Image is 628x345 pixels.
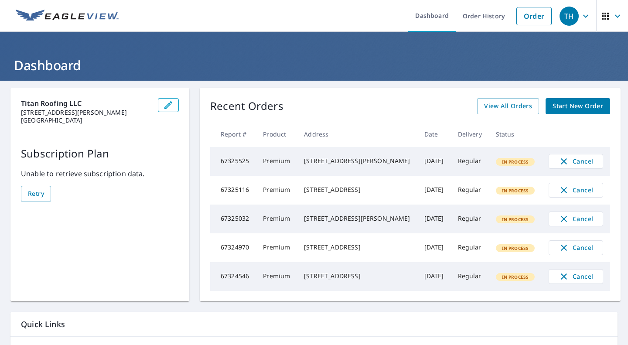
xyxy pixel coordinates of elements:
td: Premium [256,176,297,205]
p: Unable to retrieve subscription data. [21,168,179,179]
span: In Process [497,245,534,251]
td: Premium [256,262,297,291]
span: Cancel [558,214,594,224]
td: [DATE] [417,262,451,291]
p: Quick Links [21,319,607,330]
td: Premium [256,147,297,176]
p: Recent Orders [210,98,283,114]
td: Premium [256,233,297,262]
span: Retry [28,188,44,199]
button: Cancel [549,154,603,169]
td: [DATE] [417,233,451,262]
td: [DATE] [417,176,451,205]
div: TH [560,7,579,26]
div: [STREET_ADDRESS][PERSON_NAME] [304,214,410,223]
td: [DATE] [417,205,451,233]
th: Status [489,121,542,147]
span: Cancel [558,243,594,253]
td: 67324970 [210,233,256,262]
p: Titan Roofing LLC [21,98,151,109]
button: Cancel [549,212,603,226]
a: Order [516,7,552,25]
th: Report # [210,121,256,147]
td: Regular [451,147,489,176]
th: Product [256,121,297,147]
a: View All Orders [477,98,539,114]
td: [DATE] [417,147,451,176]
img: EV Logo [16,10,119,23]
span: View All Orders [484,101,532,112]
td: 67325116 [210,176,256,205]
p: [GEOGRAPHIC_DATA] [21,116,151,124]
a: Start New Order [546,98,610,114]
span: Cancel [558,185,594,195]
span: In Process [497,159,534,165]
div: [STREET_ADDRESS] [304,243,410,252]
td: Regular [451,262,489,291]
td: Regular [451,176,489,205]
span: In Process [497,274,534,280]
th: Address [297,121,417,147]
span: In Process [497,216,534,222]
span: In Process [497,188,534,194]
span: Cancel [558,271,594,282]
td: 67325032 [210,205,256,233]
td: Regular [451,205,489,233]
div: [STREET_ADDRESS][PERSON_NAME] [304,157,410,165]
button: Cancel [549,183,603,198]
p: Subscription Plan [21,146,179,161]
button: Retry [21,186,51,202]
h1: Dashboard [10,56,618,74]
td: Premium [256,205,297,233]
p: [STREET_ADDRESS][PERSON_NAME] [21,109,151,116]
span: Start New Order [553,101,603,112]
td: 67325525 [210,147,256,176]
td: Regular [451,233,489,262]
div: [STREET_ADDRESS] [304,272,410,280]
td: 67324546 [210,262,256,291]
th: Delivery [451,121,489,147]
span: Cancel [558,156,594,167]
button: Cancel [549,240,603,255]
th: Date [417,121,451,147]
button: Cancel [549,269,603,284]
div: [STREET_ADDRESS] [304,185,410,194]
